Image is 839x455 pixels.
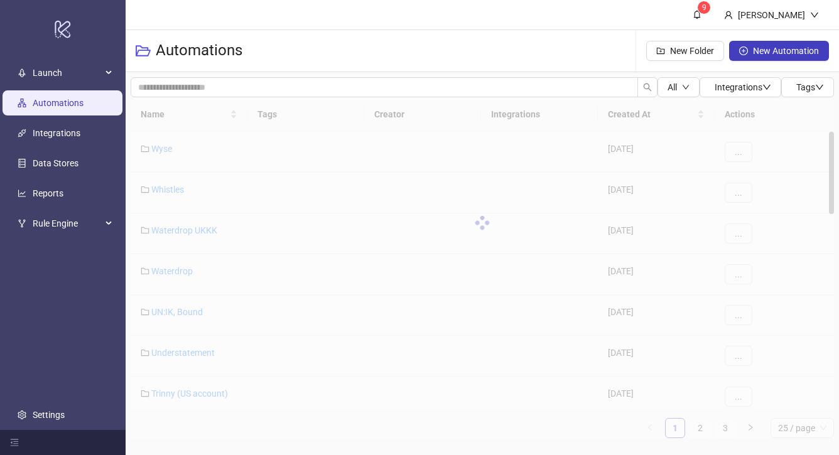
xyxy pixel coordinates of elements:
[33,60,102,85] span: Launch
[682,83,690,91] span: down
[656,46,665,55] span: folder-add
[10,438,19,447] span: menu-fold
[33,158,78,168] a: Data Stores
[668,82,677,92] span: All
[733,8,810,22] div: [PERSON_NAME]
[739,46,748,55] span: plus-circle
[643,83,652,92] span: search
[781,77,834,97] button: Tagsdown
[702,3,706,12] span: 9
[33,188,63,198] a: Reports
[762,83,771,92] span: down
[658,77,700,97] button: Alldown
[715,82,771,92] span: Integrations
[33,128,80,138] a: Integrations
[33,410,65,420] a: Settings
[700,77,781,97] button: Integrationsdown
[646,41,724,61] button: New Folder
[796,82,824,92] span: Tags
[670,46,714,56] span: New Folder
[33,98,84,108] a: Automations
[18,219,26,228] span: fork
[698,1,710,14] sup: 9
[693,10,701,19] span: bell
[729,41,829,61] button: New Automation
[815,83,824,92] span: down
[136,43,151,58] span: folder-open
[724,11,733,19] span: user
[18,68,26,77] span: rocket
[810,11,819,19] span: down
[753,46,819,56] span: New Automation
[33,211,102,236] span: Rule Engine
[156,41,242,61] h3: Automations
